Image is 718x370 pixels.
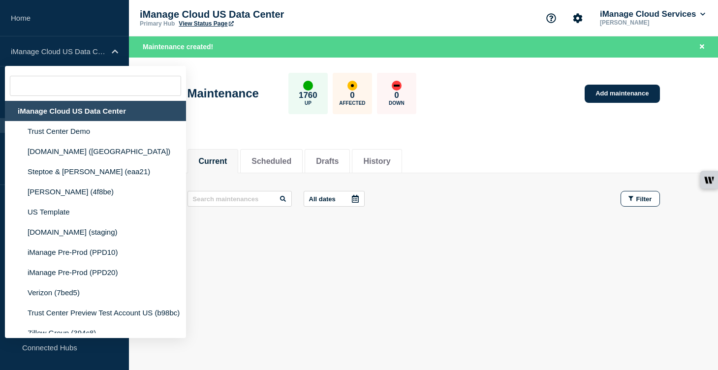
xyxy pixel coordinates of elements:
[305,100,312,106] p: Up
[11,47,105,56] p: iManage Cloud US Data Center
[621,191,660,207] button: Filter
[316,157,339,166] button: Drafts
[309,195,336,203] p: All dates
[140,9,337,20] p: iManage Cloud US Data Center
[392,81,402,91] div: down
[389,100,405,106] p: Down
[5,202,186,222] li: US Template
[394,91,399,100] p: 0
[187,191,292,207] input: Search maintenances
[339,100,365,106] p: Affected
[304,191,365,207] button: All dates
[199,157,227,166] button: Current
[696,41,708,53] button: Close banner
[585,85,659,103] a: Add maintenance
[143,43,213,51] span: Maintenance created!
[5,182,186,202] li: [PERSON_NAME] (4f8be)
[251,157,291,166] button: Scheduled
[567,8,588,29] button: Account settings
[5,262,186,282] li: iManage Pre-Prod (PPD20)
[636,195,652,203] span: Filter
[5,282,186,303] li: Verizon (7bed5)
[350,91,354,100] p: 0
[5,242,186,262] li: iManage Pre-Prod (PPD10)
[541,8,562,29] button: Support
[5,323,186,343] li: Zillow Group (394c8)
[5,141,186,161] li: [DOMAIN_NAME] ([GEOGRAPHIC_DATA])
[363,157,390,166] button: History
[5,303,186,323] li: Trust Center Preview Test Account US (b98bc)
[347,81,357,91] div: affected
[140,20,175,27] p: Primary Hub
[299,91,317,100] p: 1760
[303,81,313,91] div: up
[5,121,186,141] li: Trust Center Demo
[598,19,700,26] p: [PERSON_NAME]
[187,87,259,100] h1: Maintenance
[179,20,233,27] a: View Status Page
[5,222,186,242] li: [DOMAIN_NAME] (staging)
[5,161,186,182] li: Steptoe & [PERSON_NAME] (eaa21)
[5,101,186,121] div: iManage Cloud US Data Center
[598,9,707,19] button: iManage Cloud Services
